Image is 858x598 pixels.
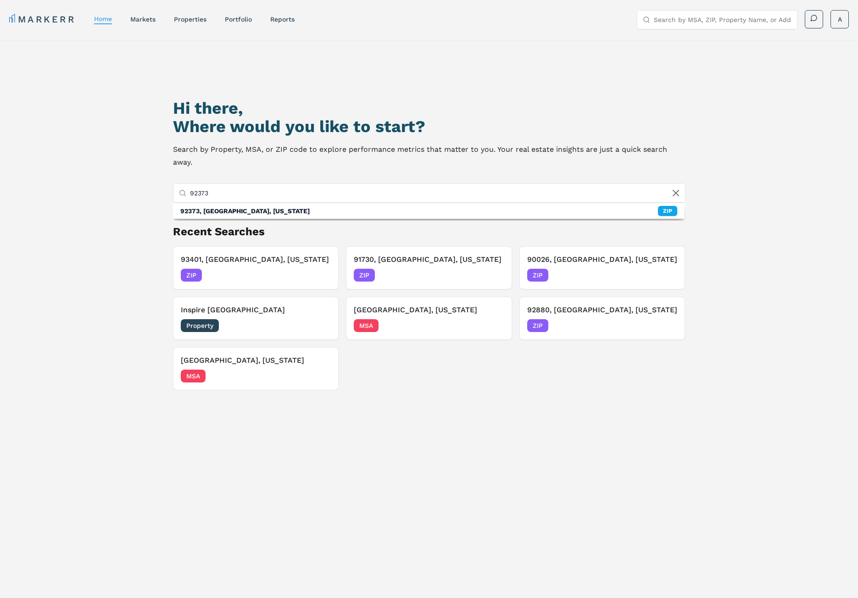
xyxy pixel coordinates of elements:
span: [DATE] [310,321,331,330]
h2: Where would you like to start? [173,117,685,136]
h3: [GEOGRAPHIC_DATA], [US_STATE] [354,305,504,316]
span: MSA [181,370,206,382]
span: [DATE] [484,271,504,280]
h3: 91730, [GEOGRAPHIC_DATA], [US_STATE] [354,254,504,265]
button: A [830,10,849,28]
h2: Recent Searches [173,224,685,239]
span: ZIP [354,269,375,282]
a: markets [130,16,156,23]
span: [DATE] [310,271,331,280]
button: 91730, [GEOGRAPHIC_DATA], [US_STATE]ZIP[DATE] [346,246,512,289]
h1: Hi there, [173,99,685,117]
a: Portfolio [225,16,252,23]
span: A [838,15,842,24]
p: Search by Property, MSA, or ZIP code to explore performance metrics that matter to you. Your real... [173,143,685,169]
a: MARKERR [9,13,76,26]
h3: 93401, [GEOGRAPHIC_DATA], [US_STATE] [181,254,331,265]
div: Suggestions [173,203,685,219]
div: 92373, [GEOGRAPHIC_DATA], [US_STATE] [180,206,310,216]
span: Property [181,319,219,332]
button: 92880, [GEOGRAPHIC_DATA], [US_STATE]ZIP[DATE] [519,297,685,340]
h3: 92880, [GEOGRAPHIC_DATA], [US_STATE] [527,305,678,316]
div: ZIP [658,206,677,216]
div: ZIP: 92373, Redlands, California [173,203,685,219]
input: Search by MSA, ZIP, Property Name, or Address [654,11,791,29]
span: MSA [354,319,379,332]
button: [GEOGRAPHIC_DATA], [US_STATE]MSA[DATE] [173,347,339,390]
span: [DATE] [484,321,504,330]
span: ZIP [527,269,548,282]
span: ZIP [181,269,202,282]
button: 93401, [GEOGRAPHIC_DATA], [US_STATE]ZIP[DATE] [173,246,339,289]
button: 90026, [GEOGRAPHIC_DATA], [US_STATE]ZIP[DATE] [519,246,685,289]
h3: [GEOGRAPHIC_DATA], [US_STATE] [181,355,331,366]
a: home [94,15,112,22]
h3: Inspire [GEOGRAPHIC_DATA] [181,305,331,316]
button: [GEOGRAPHIC_DATA], [US_STATE]MSA[DATE] [346,297,512,340]
input: Search by MSA, ZIP, Property Name, or Address [190,184,680,202]
button: Inspire [GEOGRAPHIC_DATA]Property[DATE] [173,297,339,340]
span: [DATE] [657,271,677,280]
span: ZIP [527,319,548,332]
a: properties [174,16,206,23]
span: [DATE] [310,371,331,381]
a: reports [270,16,295,23]
span: [DATE] [657,321,677,330]
h3: 90026, [GEOGRAPHIC_DATA], [US_STATE] [527,254,678,265]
